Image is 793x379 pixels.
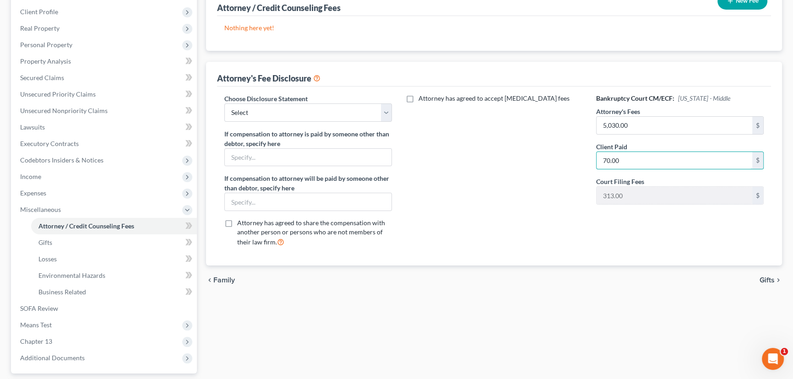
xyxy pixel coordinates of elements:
[20,189,46,197] span: Expenses
[20,173,41,180] span: Income
[596,142,627,152] label: Client Paid
[20,41,72,49] span: Personal Property
[38,288,86,296] span: Business Related
[20,74,64,81] span: Secured Claims
[752,117,763,134] div: $
[678,94,730,102] span: [US_STATE] - Middle
[31,267,197,284] a: Environmental Hazards
[206,276,213,284] i: chevron_left
[13,135,197,152] a: Executory Contracts
[596,107,640,116] label: Attorney's Fees
[13,86,197,103] a: Unsecured Priority Claims
[31,284,197,300] a: Business Related
[13,53,197,70] a: Property Analysis
[20,90,96,98] span: Unsecured Priority Claims
[20,304,58,312] span: SOFA Review
[213,276,235,284] span: Family
[13,300,197,317] a: SOFA Review
[762,348,784,370] iframe: Intercom live chat
[31,234,197,251] a: Gifts
[20,354,85,362] span: Additional Documents
[13,119,197,135] a: Lawsuits
[20,337,52,345] span: Chapter 13
[38,238,52,246] span: Gifts
[38,271,105,279] span: Environmental Hazards
[31,218,197,234] a: Attorney / Credit Counseling Fees
[752,152,763,169] div: $
[224,23,764,32] p: Nothing here yet!
[597,117,752,134] input: 0.00
[20,24,60,32] span: Real Property
[20,321,52,329] span: Means Test
[752,187,763,204] div: $
[775,276,782,284] i: chevron_right
[20,107,108,114] span: Unsecured Nonpriority Claims
[206,276,235,284] button: chevron_left Family
[13,103,197,119] a: Unsecured Nonpriority Claims
[13,70,197,86] a: Secured Claims
[224,129,392,148] label: If compensation to attorney is paid by someone other than debtor, specify here
[20,8,58,16] span: Client Profile
[224,94,308,103] label: Choose Disclosure Statement
[224,173,392,193] label: If compensation to attorney will be paid by someone other than debtor, specify here
[20,156,103,164] span: Codebtors Insiders & Notices
[760,276,782,284] button: Gifts chevron_right
[38,255,57,263] span: Losses
[418,94,570,102] span: Attorney has agreed to accept [MEDICAL_DATA] fees
[31,251,197,267] a: Losses
[225,193,391,211] input: Specify...
[597,152,752,169] input: 0.00
[597,187,752,204] input: 0.00
[20,140,79,147] span: Executory Contracts
[217,73,320,84] div: Attorney's Fee Disclosure
[596,94,764,103] h6: Bankruptcy Court CM/ECF:
[217,2,341,13] div: Attorney / Credit Counseling Fees
[596,177,644,186] label: Court Filing Fees
[237,219,385,246] span: Attorney has agreed to share the compensation with another person or persons who are not members ...
[20,123,45,131] span: Lawsuits
[38,222,134,230] span: Attorney / Credit Counseling Fees
[781,348,788,355] span: 1
[20,206,61,213] span: Miscellaneous
[225,149,391,166] input: Specify...
[20,57,71,65] span: Property Analysis
[760,276,775,284] span: Gifts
